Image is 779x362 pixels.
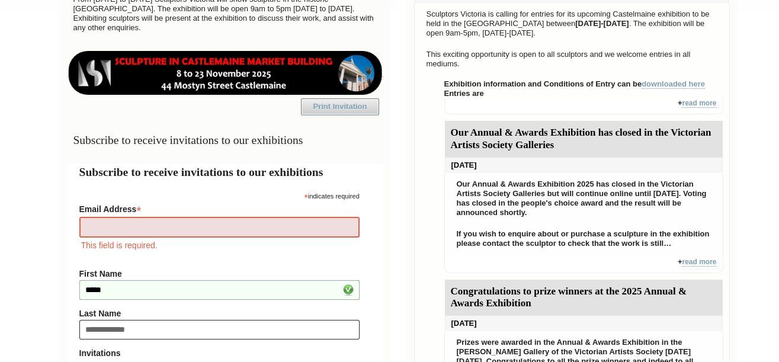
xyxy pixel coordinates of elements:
[79,190,360,201] div: indicates required
[444,98,723,114] div: +
[682,258,716,267] a: read more
[68,51,383,95] img: castlemaine-ldrbd25v2.png
[79,164,371,181] h2: Subscribe to receive invitations to our exhibitions
[79,201,360,215] label: Email Address
[79,348,360,358] strong: Invitations
[445,121,723,158] div: Our Annual & Awards Exhibition has closed in the Victorian Artists Society Galleries
[642,79,705,89] a: downloaded here
[451,226,717,251] p: If you wish to enquire about or purchase a sculpture in the exhibition please contact the sculpto...
[68,129,383,152] h3: Subscribe to receive invitations to our exhibitions
[79,269,360,278] label: First Name
[682,99,716,108] a: read more
[79,239,360,252] div: This field is required.
[445,280,723,316] div: Congratulations to prize winners at the 2025 Annual & Awards Exhibition
[444,257,723,273] div: +
[445,158,723,173] div: [DATE]
[444,79,706,89] strong: Exhibition information and Conditions of Entry can be
[451,177,717,220] p: Our Annual & Awards Exhibition 2025 has closed in the Victorian Artists Society Galleries but wil...
[421,47,723,72] p: This exciting opportunity is open to all sculptors and we welcome entries in all mediums.
[301,98,379,115] a: Print Invitation
[575,19,629,28] strong: [DATE]-[DATE]
[445,316,723,331] div: [DATE]
[421,7,723,41] p: Sculptors Victoria is calling for entries for its upcoming Castelmaine exhibition to be held in t...
[79,309,360,318] label: Last Name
